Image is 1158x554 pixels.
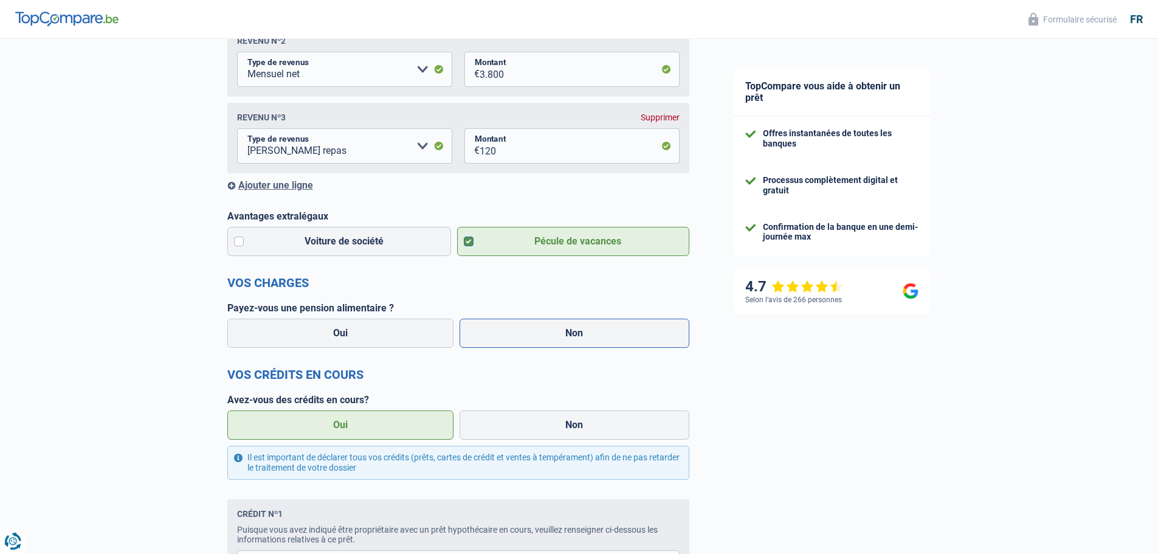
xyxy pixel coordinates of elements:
div: Offres instantanées de toutes les banques [763,128,918,149]
span: € [464,52,480,87]
div: Selon l’avis de 266 personnes [745,296,842,304]
div: fr [1130,13,1143,26]
h2: Vos charges [227,275,689,290]
div: Puisque vous avez indiqué être propriétaire avec un prêt hypothécaire en cours, veuillez renseign... [237,525,680,544]
label: Payez-vous une pension alimentaire ? [227,302,689,314]
label: Avez-vous des crédits en cours? [227,394,689,406]
div: Processus complètement digital et gratuit [763,175,918,196]
label: Non [460,410,689,440]
div: Confirmation de la banque en une demi-journée max [763,222,918,243]
img: Advertisement [3,256,4,257]
div: Revenu nº2 [237,36,286,46]
label: Oui [227,410,454,440]
span: € [464,128,480,164]
div: Ajouter une ligne [227,179,689,191]
label: Avantages extralégaux [227,210,689,222]
div: 4.7 [745,278,843,296]
label: Non [460,319,689,348]
div: Revenu nº3 [237,113,286,122]
div: Il est important de déclarer tous vos crédits (prêts, cartes de crédit et ventes à tempérament) a... [227,446,689,480]
label: Pécule de vacances [457,227,689,256]
div: Crédit nº1 [237,509,283,519]
img: TopCompare Logo [15,12,119,26]
div: TopCompare vous aide à obtenir un prêt [733,68,931,116]
h2: Vos crédits en cours [227,367,689,382]
label: Oui [227,319,454,348]
label: Voiture de société [227,227,452,256]
div: Supprimer [641,113,680,122]
button: Formulaire sécurisé [1021,9,1124,29]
